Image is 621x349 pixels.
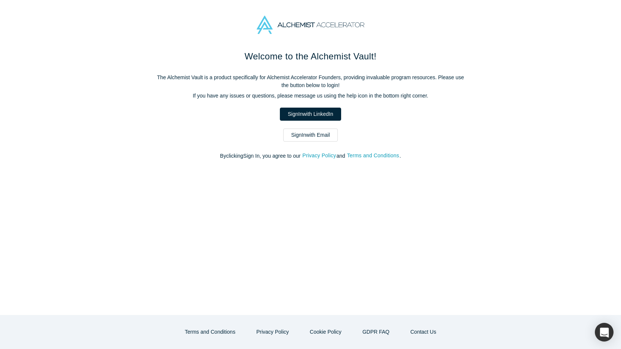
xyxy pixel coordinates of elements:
a: SignInwith Email [283,129,338,142]
p: By clicking Sign In , you agree to our and . [154,152,467,160]
h1: Welcome to the Alchemist Vault! [154,50,467,63]
p: If you have any issues or questions, please message us using the help icon in the bottom right co... [154,92,467,100]
button: Privacy Policy [302,151,336,160]
button: Cookie Policy [302,325,349,339]
p: The Alchemist Vault is a product specifically for Alchemist Accelerator Founders, providing inval... [154,74,467,89]
a: SignInwith LinkedIn [280,108,341,121]
button: Privacy Policy [248,325,297,339]
button: Terms and Conditions [177,325,243,339]
a: GDPR FAQ [355,325,397,339]
button: Terms and Conditions [347,151,400,160]
button: Contact Us [402,325,444,339]
img: Alchemist Accelerator Logo [257,16,364,34]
